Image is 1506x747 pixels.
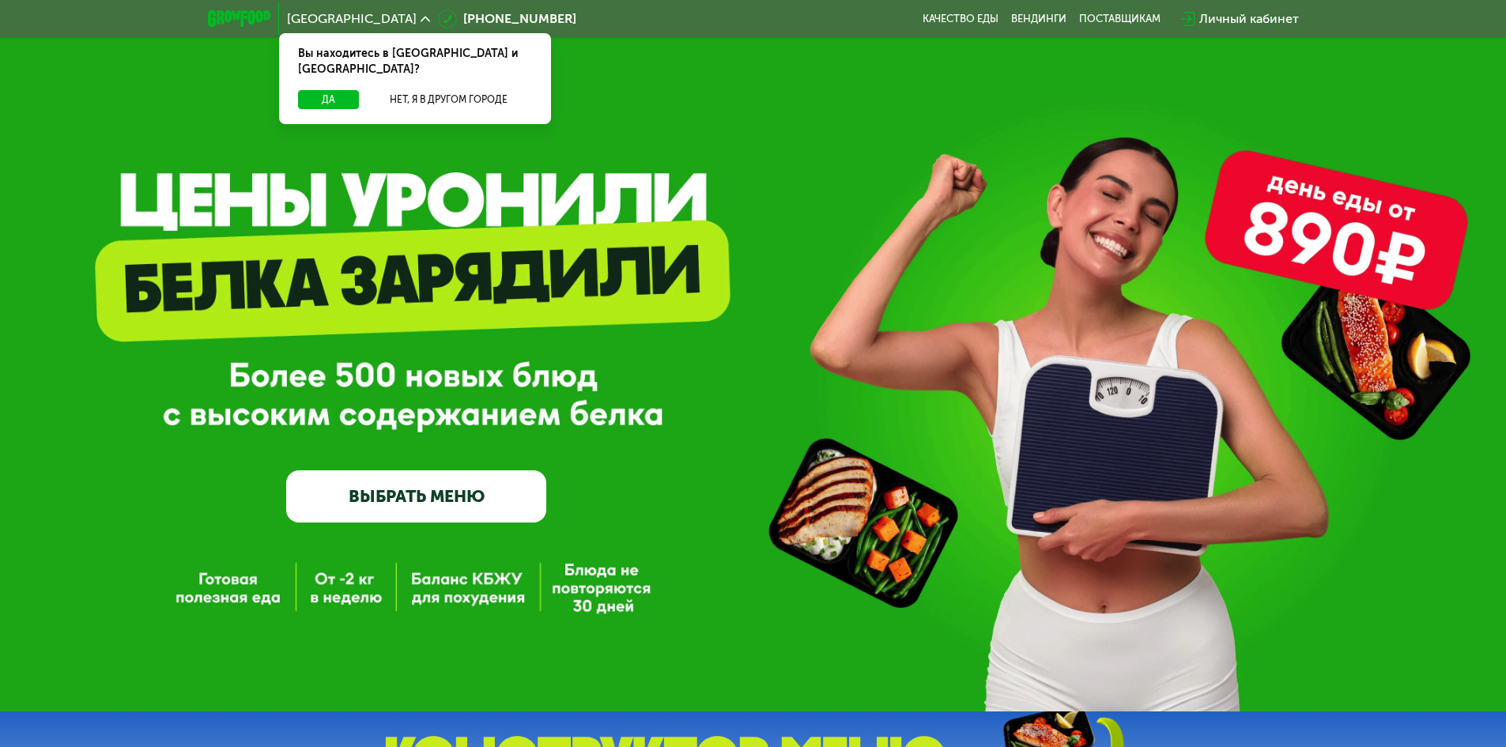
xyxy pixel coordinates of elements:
button: Да [298,90,359,109]
div: Вы находитесь в [GEOGRAPHIC_DATA] и [GEOGRAPHIC_DATA]? [279,33,551,90]
a: Вендинги [1011,13,1066,25]
div: Личный кабинет [1199,9,1299,28]
div: поставщикам [1079,13,1161,25]
a: Качество еды [923,13,998,25]
a: ВЫБРАТЬ МЕНЮ [286,470,546,523]
button: Нет, я в другом городе [365,90,532,109]
span: [GEOGRAPHIC_DATA] [287,13,417,25]
a: [PHONE_NUMBER] [438,9,576,28]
